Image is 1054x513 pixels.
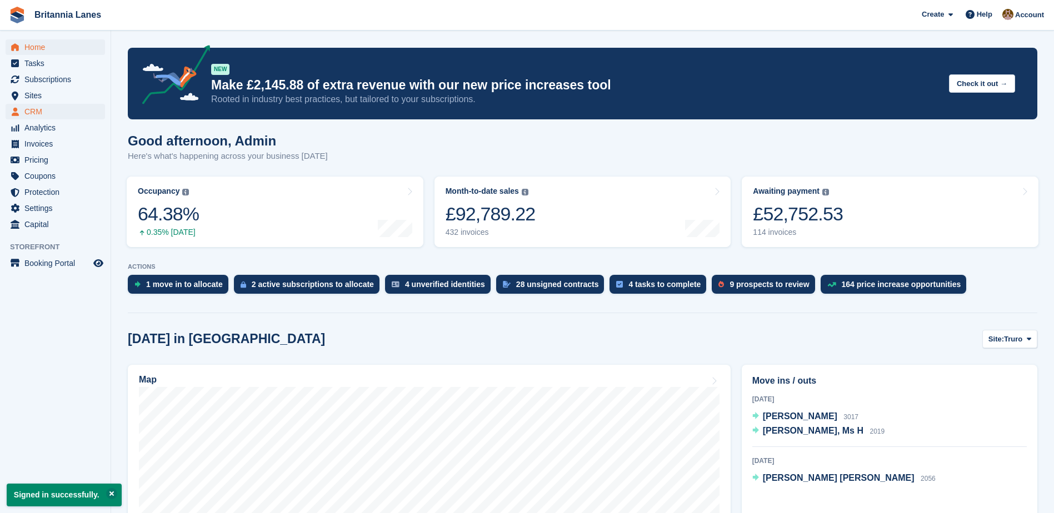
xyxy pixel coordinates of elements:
[434,177,731,247] a: Month-to-date sales £92,789.22 432 invoices
[128,275,234,299] a: 1 move in to allocate
[128,150,328,163] p: Here's what's happening across your business [DATE]
[211,93,940,105] p: Rooted in industry best practices, but tailored to your subscriptions.
[988,334,1004,345] span: Site:
[712,275,820,299] a: 9 prospects to review
[752,410,858,424] a: [PERSON_NAME] 3017
[763,426,863,435] span: [PERSON_NAME], Ms H
[522,189,528,195] img: icon-info-grey-7440780725fd019a000dd9b08b2336e03edf1995a4989e88bcd33f0948082b44.svg
[182,189,189,195] img: icon-info-grey-7440780725fd019a000dd9b08b2336e03edf1995a4989e88bcd33f0948082b44.svg
[6,136,105,152] a: menu
[30,6,106,24] a: Britannia Lanes
[6,217,105,232] a: menu
[10,242,111,253] span: Storefront
[870,428,885,435] span: 2019
[922,9,944,20] span: Create
[211,77,940,93] p: Make £2,145.88 of extra revenue with our new price increases tool
[6,152,105,168] a: menu
[742,177,1038,247] a: Awaiting payment £52,752.53 114 invoices
[753,203,843,225] div: £52,752.53
[24,120,91,135] span: Analytics
[6,200,105,216] a: menu
[138,187,179,196] div: Occupancy
[752,456,1027,466] div: [DATE]
[6,120,105,135] a: menu
[821,275,972,299] a: 164 price increase opportunities
[921,475,936,482] span: 2056
[753,228,843,237] div: 114 invoices
[6,39,105,55] a: menu
[133,45,211,108] img: price-adjustments-announcement-icon-8257ccfd72463d97f412b2fc003d46551f7dbcb40ab6d574587a9cd5c0d94...
[241,281,246,288] img: active_subscription_to_allocate_icon-d502201f5373d7db506a760aba3b589e785aa758c864c3986d89f69b8ff3...
[503,281,511,288] img: contract_signature_icon-13c848040528278c33f63329250d36e43548de30e8caae1d1a13099fd9432cc5.svg
[24,255,91,271] span: Booking Portal
[1015,9,1044,21] span: Account
[752,471,936,486] a: [PERSON_NAME] [PERSON_NAME] 2056
[134,281,141,288] img: move_ins_to_allocate_icon-fdf77a2bb77ea45bf5b3d319d69a93e2d87916cf1d5bf7949dd705db3b84f3ca.svg
[763,411,837,421] span: [PERSON_NAME]
[982,330,1037,348] button: Site: Truro
[24,152,91,168] span: Pricing
[446,187,519,196] div: Month-to-date sales
[822,189,829,195] img: icon-info-grey-7440780725fd019a000dd9b08b2336e03edf1995a4989e88bcd33f0948082b44.svg
[128,331,325,346] h2: [DATE] in [GEOGRAPHIC_DATA]
[753,187,820,196] div: Awaiting payment
[138,228,199,237] div: 0.35% [DATE]
[6,184,105,200] a: menu
[6,56,105,71] a: menu
[24,56,91,71] span: Tasks
[516,280,599,289] div: 28 unsigned contracts
[24,200,91,216] span: Settings
[392,281,399,288] img: verify_identity-adf6edd0f0f0b5bbfe63781bf79b02c33cf7c696d77639b501bdc392416b5a36.svg
[24,217,91,232] span: Capital
[24,72,91,87] span: Subscriptions
[843,413,858,421] span: 3017
[6,168,105,184] a: menu
[234,275,385,299] a: 2 active subscriptions to allocate
[24,184,91,200] span: Protection
[752,424,885,439] a: [PERSON_NAME], Ms H 2019
[7,484,122,506] p: Signed in successfully.
[138,203,199,225] div: 64.38%
[1004,334,1022,345] span: Truro
[127,177,423,247] a: Occupancy 64.38% 0.35% [DATE]
[9,7,26,23] img: stora-icon-8386f47178a22dfd0bd8f6a31ec36ba5ce8667c1dd55bd0f319d3a0aa187defe.svg
[385,275,496,299] a: 4 unverified identities
[1002,9,1013,20] img: Admin
[610,275,712,299] a: 4 tasks to complete
[496,275,610,299] a: 28 unsigned contracts
[6,88,105,103] a: menu
[827,282,836,287] img: price_increase_opportunities-93ffe204e8149a01c8c9dc8f82e8f89637d9d84a8eef4429ea346261dce0b2c0.svg
[24,136,91,152] span: Invoices
[211,64,229,75] div: NEW
[146,280,223,289] div: 1 move in to allocate
[977,9,992,20] span: Help
[446,203,536,225] div: £92,789.22
[139,375,157,385] h2: Map
[763,473,915,482] span: [PERSON_NAME] [PERSON_NAME]
[6,72,105,87] a: menu
[6,104,105,119] a: menu
[730,280,809,289] div: 9 prospects to review
[24,88,91,103] span: Sites
[6,255,105,271] a: menu
[128,133,328,148] h1: Good afternoon, Admin
[252,280,374,289] div: 2 active subscriptions to allocate
[842,280,961,289] div: 164 price increase opportunities
[718,281,724,288] img: prospect-51fa495bee0391a8d652442698ab0144808aea92771e9ea1ae160a38d050c398.svg
[949,74,1015,93] button: Check it out →
[24,168,91,184] span: Coupons
[752,394,1027,404] div: [DATE]
[405,280,485,289] div: 4 unverified identities
[24,39,91,55] span: Home
[628,280,701,289] div: 4 tasks to complete
[752,374,1027,388] h2: Move ins / outs
[92,256,105,270] a: Preview store
[24,104,91,119] span: CRM
[616,281,623,288] img: task-75834270c22a3079a89374b754ae025e5fb1db73e45f91037f5363f120a921f8.svg
[446,228,536,237] div: 432 invoices
[128,263,1037,270] p: ACTIONS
